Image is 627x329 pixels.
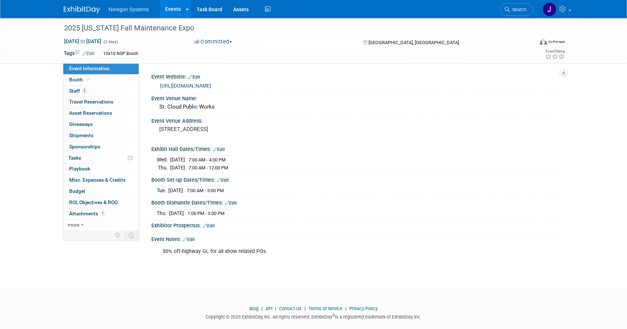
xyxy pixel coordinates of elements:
span: 7:00 AM - 3:00 PM [187,188,224,193]
span: 1 [100,211,105,216]
td: Thu. [157,164,170,172]
a: Event Information [63,63,139,74]
a: Privacy Policy [349,306,378,311]
span: Asset Reservations [69,110,112,116]
span: | [344,306,348,311]
img: ExhibitDay [64,6,100,13]
span: | [303,306,307,311]
span: Shipments [69,132,93,138]
span: 7:00 AM - 4:00 PM [189,157,226,163]
span: Playbook [69,166,90,172]
a: Booth [63,75,139,85]
td: [DATE] [168,187,183,194]
span: Tasks [68,155,81,161]
i: Booth reservation complete [86,77,90,81]
div: Exhibitor Prospectus: [151,220,563,229]
a: Edit [217,178,229,183]
span: more [68,222,79,228]
div: Event Website: [151,71,563,81]
sup: ® [332,313,335,317]
span: Staff [69,88,87,94]
span: Search [510,7,526,12]
a: Budget [63,186,139,197]
a: Shipments [63,130,139,141]
div: Booth Dismantle Dates/Times: [151,197,563,207]
a: Attachments1 [63,208,139,219]
td: [DATE] [169,210,184,217]
td: Tue. [157,187,168,194]
a: Edit [225,201,237,206]
img: Johana Gil [543,3,556,16]
span: [DATE] [DATE] [64,38,102,45]
a: Giveaways [63,119,139,130]
div: 2025 [US_STATE] Fall Maintenance Expo [62,22,522,35]
a: Contact Us [279,306,302,311]
span: 7:00 AM - 12:00 PM [189,165,228,170]
td: [DATE] [170,164,185,172]
span: | [260,306,264,311]
a: Sponsorships [63,142,139,152]
span: Noregon Systems [109,7,149,12]
a: Edit [183,237,195,242]
div: 10x10 NSP Booth [101,50,140,58]
span: (2 days) [103,39,118,44]
a: Misc. Expenses & Credits [63,175,139,186]
a: Terms of Service [308,306,342,311]
a: Travel Reservations [63,97,139,107]
div: 50% off-highway GL for all show related POs [157,244,484,259]
a: Playbook [63,164,139,174]
div: In-Person [548,39,565,45]
a: more [63,220,139,231]
a: Blog [249,306,258,311]
a: Edit [188,75,200,80]
a: Staff2 [63,86,139,97]
div: Event Format [491,38,565,48]
div: St. Cloud Public Works [157,101,558,113]
span: Misc. Expenses & Credits [69,177,126,183]
a: Edit [83,51,94,56]
a: API [265,306,272,311]
span: | [273,306,278,311]
td: Wed. [157,156,170,164]
span: 1:00 PM - 3:00 PM [188,211,224,216]
span: Travel Reservations [69,99,113,105]
div: Exhibit Hall Dates/Times: [151,144,563,153]
pre: [STREET_ADDRESS] [159,126,315,132]
div: Event Notes: [151,234,563,243]
div: Event Rating [545,50,565,53]
div: Event Venue Name: [151,93,563,102]
td: Tags [64,50,94,58]
a: Edit [203,223,215,228]
td: Toggle Event Tabs [124,231,139,240]
span: to [79,38,86,44]
span: Attachments [69,211,105,216]
span: ROI, Objectives & ROO [69,199,118,205]
a: Search [500,3,533,16]
span: Giveaways [69,121,93,127]
a: [URL][DOMAIN_NAME] [160,83,211,89]
span: Budget [69,188,85,194]
span: Booth [69,77,91,83]
div: Booth Set-up Dates/Times: [151,174,563,184]
td: Personalize Event Tab Strip [111,231,124,240]
span: Event Information [69,66,110,71]
a: Asset Reservations [63,108,139,119]
div: Event Venue Address: [151,115,563,125]
a: Tasks [63,153,139,164]
a: Edit [213,147,225,152]
td: Thu. [157,210,169,217]
a: ROI, Objectives & ROO [63,197,139,208]
span: Sponsorships [69,144,100,149]
span: [GEOGRAPHIC_DATA], [GEOGRAPHIC_DATA] [369,40,459,45]
td: [DATE] [170,156,185,164]
span: 2 [82,88,87,93]
button: Committed [192,38,235,46]
img: Format-Inperson.png [540,39,547,45]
